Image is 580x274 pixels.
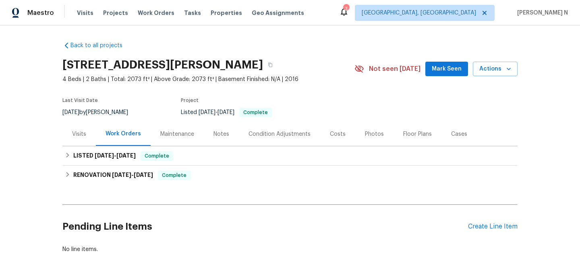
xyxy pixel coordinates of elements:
span: Projects [103,9,128,17]
span: 4 Beds | 2 Baths | Total: 2073 ft² | Above Grade: 2073 ft² | Basement Finished: N/A | 2016 [62,75,354,83]
span: [GEOGRAPHIC_DATA], [GEOGRAPHIC_DATA] [362,9,476,17]
span: Geo Assignments [252,9,304,17]
div: Create Line Item [468,223,518,230]
div: 3 [343,5,349,13]
button: Mark Seen [425,62,468,77]
div: LISTED [DATE]-[DATE]Complete [62,146,518,166]
h6: LISTED [73,151,136,161]
span: [DATE] [112,172,131,178]
span: Last Visit Date [62,98,98,103]
div: Notes [213,130,229,138]
span: [DATE] [134,172,153,178]
span: Properties [211,9,242,17]
div: Costs [330,130,346,138]
h2: [STREET_ADDRESS][PERSON_NAME] [62,61,263,69]
span: Mark Seen [432,64,462,74]
div: Condition Adjustments [249,130,311,138]
span: Actions [479,64,511,74]
span: Tasks [184,10,201,16]
div: Maintenance [160,130,194,138]
span: Complete [240,110,271,115]
div: Photos [365,130,384,138]
h6: RENOVATION [73,170,153,180]
span: [DATE] [199,110,215,115]
div: Work Orders [106,130,141,138]
span: Project [181,98,199,103]
div: RENOVATION [DATE]-[DATE]Complete [62,166,518,185]
span: - [95,153,136,158]
span: Complete [141,152,172,160]
span: Not seen [DATE] [369,65,420,73]
div: Cases [451,130,467,138]
div: No line items. [62,245,518,253]
span: [PERSON_NAME] N [514,9,568,17]
span: Maestro [27,9,54,17]
span: - [199,110,234,115]
a: Back to all projects [62,42,140,50]
span: [DATE] [62,110,79,115]
span: - [112,172,153,178]
div: Visits [72,130,86,138]
div: Floor Plans [403,130,432,138]
span: [DATE] [116,153,136,158]
span: Complete [159,171,190,179]
span: Listed [181,110,272,115]
button: Actions [473,62,518,77]
span: Work Orders [138,9,174,17]
span: [DATE] [217,110,234,115]
div: by [PERSON_NAME] [62,108,138,117]
h2: Pending Line Items [62,208,468,245]
button: Copy Address [263,58,278,72]
span: Visits [77,9,93,17]
span: [DATE] [95,153,114,158]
